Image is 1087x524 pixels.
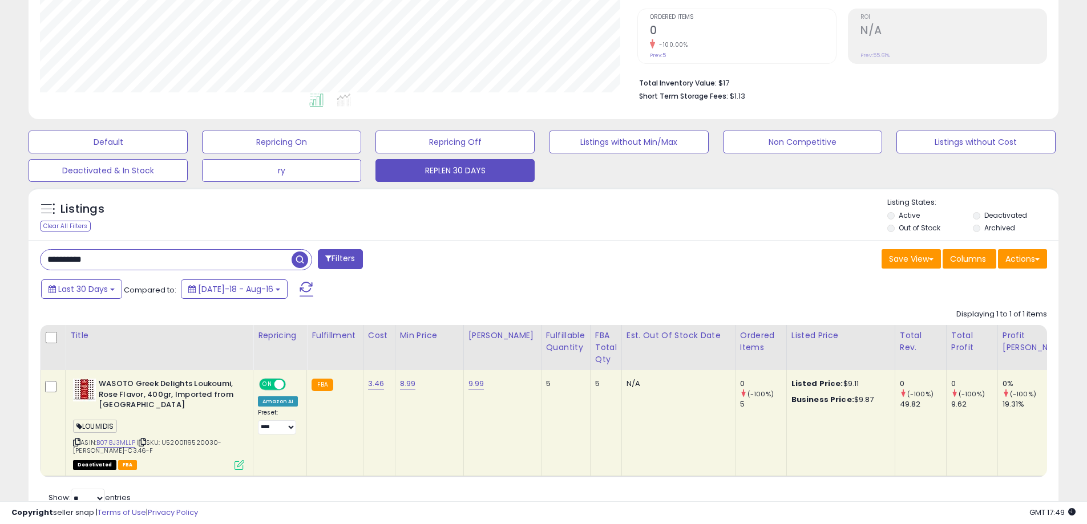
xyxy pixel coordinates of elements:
div: Clear All Filters [40,221,91,231]
span: Show: entries [49,492,131,503]
small: (-100%) [907,389,934,399]
label: Out of Stock [899,223,940,233]
button: Save View [882,249,941,269]
span: Last 30 Days [58,283,108,295]
h2: 0 [650,24,836,39]
b: Short Term Storage Fees: [639,91,728,101]
div: Est. Out Of Stock Date [627,330,730,342]
a: 9.99 [468,378,484,389]
b: WASOTO Greek Delights Loukoumi, Rose Flavor, 400gr, Imported from [GEOGRAPHIC_DATA] [99,379,237,413]
div: 0% [1003,379,1075,389]
b: Listed Price: [791,378,843,389]
span: OFF [284,380,302,389]
span: LOUMIDIS [73,420,117,433]
a: B078J3MLLP [96,438,135,448]
h2: N/A [860,24,1046,39]
button: Filters [318,249,362,269]
span: [DATE]-18 - Aug-16 [198,283,273,295]
button: Repricing On [202,131,361,153]
small: FBA [312,379,333,391]
div: Ordered Items [740,330,782,354]
div: Amazon AI [258,396,298,407]
span: | SKU: U5200119520030-[PERSON_NAME]-C3.46-F [73,438,222,455]
span: FBA [118,460,138,470]
div: 0 [740,379,786,389]
span: ROI [860,14,1046,21]
div: Repricing [258,330,302,342]
div: 5 [740,399,786,409]
small: (-100%) [959,389,985,399]
small: Prev: 5 [650,52,666,59]
p: N/A [627,379,726,389]
div: 19.31% [1003,399,1075,409]
button: Actions [998,249,1047,269]
div: Min Price [400,330,459,342]
small: -100.00% [655,40,688,49]
a: 3.46 [368,378,385,389]
a: 8.99 [400,378,416,389]
div: $9.87 [791,395,886,405]
button: Repricing Off [375,131,535,153]
a: Terms of Use [98,507,146,518]
img: 51HxrdOfM1L._SL40_.jpg [73,379,96,401]
div: Cost [368,330,390,342]
p: Listing States: [887,197,1058,208]
button: ry [202,159,361,182]
div: 0 [900,379,946,389]
div: Total Rev. [900,330,941,354]
small: Prev: 55.61% [860,52,890,59]
div: 5 [546,379,581,389]
button: Default [29,131,188,153]
strong: Copyright [11,507,53,518]
li: $17 [639,75,1038,89]
button: Listings without Cost [896,131,1056,153]
span: 2025-09-16 17:49 GMT [1029,507,1076,518]
span: Compared to: [124,285,176,295]
button: Non Competitive [723,131,882,153]
span: $1.13 [730,91,745,101]
div: Listed Price [791,330,890,342]
label: Archived [984,223,1015,233]
span: All listings that are unavailable for purchase on Amazon for any reason other than out-of-stock [73,460,116,470]
div: 49.82 [900,399,946,409]
div: seller snap | | [11,507,198,518]
small: (-100%) [1010,389,1036,399]
div: 5 [595,379,613,389]
small: (-100%) [747,389,774,399]
div: Title [70,330,248,342]
div: Fulfillment [312,330,358,342]
div: FBA Total Qty [595,330,617,365]
label: Deactivated [984,210,1027,220]
span: Columns [950,253,986,265]
div: Displaying 1 to 1 of 1 items [956,309,1047,320]
span: Ordered Items [650,14,836,21]
div: Preset: [258,409,298,434]
button: Last 30 Days [41,279,122,299]
h5: Listings [60,201,104,217]
div: $9.11 [791,379,886,389]
div: [PERSON_NAME] [468,330,536,342]
a: Privacy Policy [148,507,198,518]
b: Total Inventory Value: [639,78,717,88]
span: ON [260,380,274,389]
div: 0 [951,379,997,389]
div: Profit [PERSON_NAME] [1003,330,1070,354]
button: [DATE]-18 - Aug-16 [181,279,288,299]
button: Listings without Min/Max [549,131,708,153]
b: Business Price: [791,394,854,405]
button: Deactivated & In Stock [29,159,188,182]
button: REPLEN 30 DAYS [375,159,535,182]
div: Total Profit [951,330,993,354]
button: Columns [943,249,996,269]
label: Active [899,210,920,220]
div: 9.62 [951,399,997,409]
div: Fulfillable Quantity [546,330,585,354]
div: ASIN: [73,379,244,469]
